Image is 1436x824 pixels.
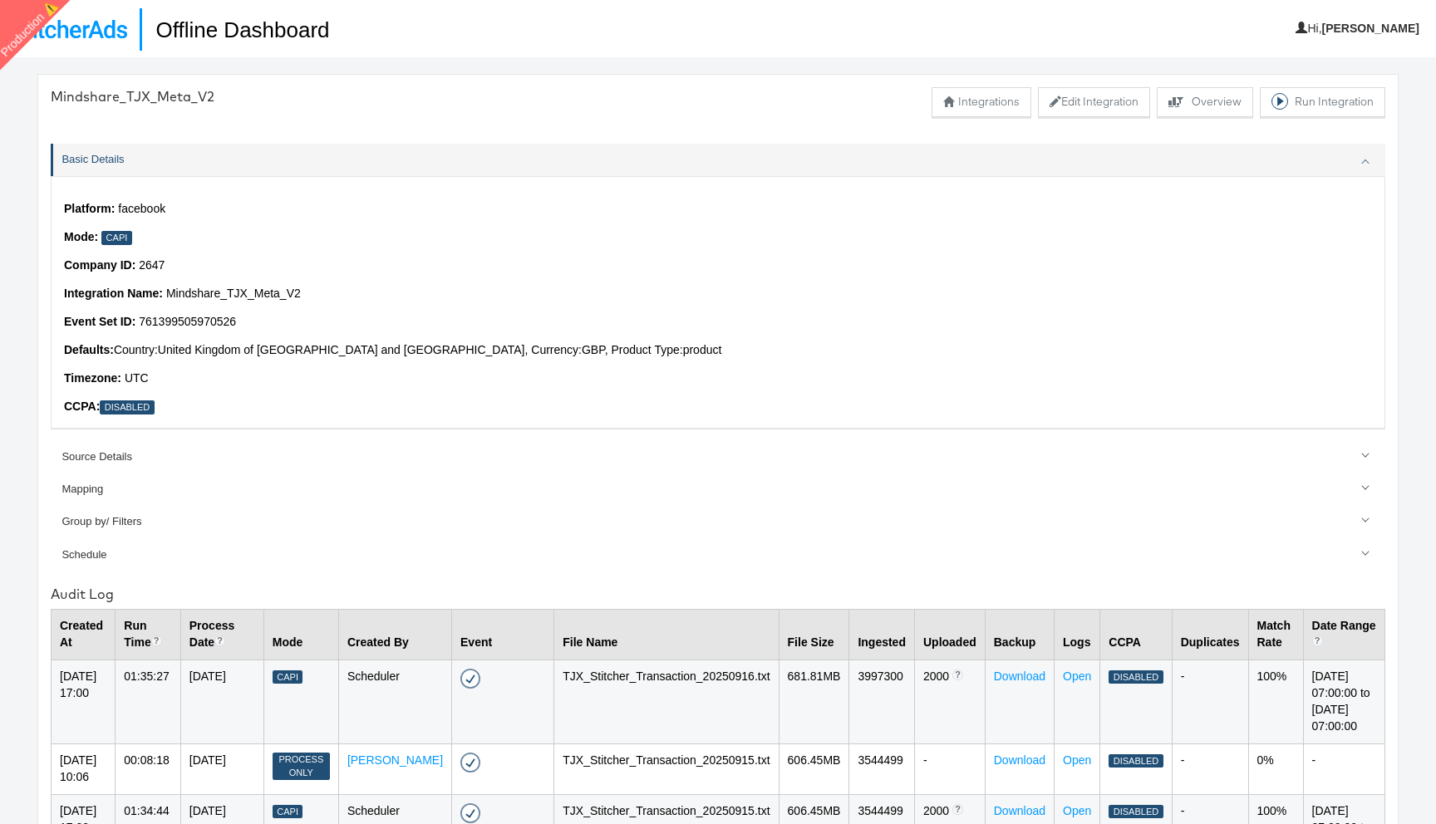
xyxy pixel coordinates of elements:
td: 100% [1248,660,1303,743]
div: Capi [273,805,303,819]
strong: Timezone: [64,371,121,385]
div: Disabled [1109,805,1163,819]
h1: Offline Dashboard [140,8,329,51]
th: Event [452,609,554,660]
td: - [1172,743,1248,794]
th: Duplicates [1172,609,1248,660]
td: 2000 [914,660,985,743]
th: File Name [554,609,779,660]
div: Disabled [1109,670,1163,684]
b: [PERSON_NAME] [1322,22,1419,35]
td: [DATE] [180,743,263,794]
div: Disabled [1109,754,1163,768]
td: TJX_Stitcher_Transaction_20250916.txt [554,660,779,743]
td: TJX_Stitcher_Transaction_20250915.txt [554,743,779,794]
a: Open [1063,753,1091,767]
th: Date Range [1303,609,1384,660]
th: Ingested [849,609,915,660]
p: facebook [64,201,1372,218]
div: Capi [273,670,303,684]
th: Uploaded [914,609,985,660]
td: - [1303,743,1384,794]
td: 3997300 [849,660,915,743]
button: Overview [1157,87,1253,117]
a: Open [1063,804,1091,817]
div: Source Details [61,449,1376,465]
a: Open [1063,669,1091,683]
a: Download [994,753,1045,767]
strong: Event Set ID : [64,315,135,328]
th: Logs [1055,609,1100,660]
div: Process Only [273,753,330,780]
td: 00:08:18 [116,743,180,794]
p: 761399505970526 [64,314,1372,331]
strong: CCPA: [64,400,100,413]
a: Download [994,669,1045,683]
td: 3544499 [849,743,915,794]
strong: Integration Name: [64,287,163,300]
td: [DATE] 10:06 [52,743,116,794]
button: Integrations [932,87,1031,117]
a: Download [994,804,1045,817]
a: Mapping [51,473,1385,506]
p: 2647 [64,257,1372,274]
strong: Platform: [64,202,115,215]
div: Audit Log [51,585,1385,604]
div: Capi [101,231,132,245]
p: Mindshare_TJX_Meta_V2 [64,286,1372,302]
button: Run Integration [1260,87,1385,117]
td: 0% [1248,743,1303,794]
td: 681.81 MB [779,660,849,743]
td: - [914,743,985,794]
th: Mode [263,609,338,660]
div: Schedule [61,547,1376,563]
a: [PERSON_NAME] [347,753,443,767]
a: Group by/ Filters [51,506,1385,538]
th: Run Time [116,609,180,660]
th: Backup [985,609,1054,660]
th: Match Rate [1248,609,1303,660]
td: 606.45 MB [779,743,849,794]
td: - [1172,660,1248,743]
img: StitcherAds [12,20,127,38]
a: Basic Details [51,144,1385,176]
th: Created By [338,609,451,660]
td: [DATE] 07:00:00 to [DATE] 07:00:00 [1303,660,1384,743]
td: [DATE] [180,660,263,743]
td: 01:35:27 [116,660,180,743]
a: Source Details [51,440,1385,473]
div: Basic Details [51,176,1385,428]
div: Group by/ Filters [61,514,1376,530]
th: Created At [52,609,116,660]
p: UTC [64,370,1372,387]
strong: Defaults: [64,343,114,356]
strong: Mode: [64,230,98,243]
div: Mindshare_TJX_Meta_V2 [51,87,214,106]
td: Scheduler [338,660,451,743]
div: Basic Details [61,152,1376,168]
div: Disabled [100,400,154,414]
strong: Company ID: [64,258,135,272]
th: File Size [779,609,849,660]
a: Schedule [51,538,1385,571]
button: Edit Integration [1038,87,1150,117]
td: [DATE] 17:00 [52,660,116,743]
div: Mapping [61,482,1376,498]
th: CCPA [1100,609,1172,660]
th: Process Date [180,609,263,660]
p: Country: United Kingdom of [GEOGRAPHIC_DATA] and [GEOGRAPHIC_DATA] , Currency: GBP , Product Type... [64,342,1372,359]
